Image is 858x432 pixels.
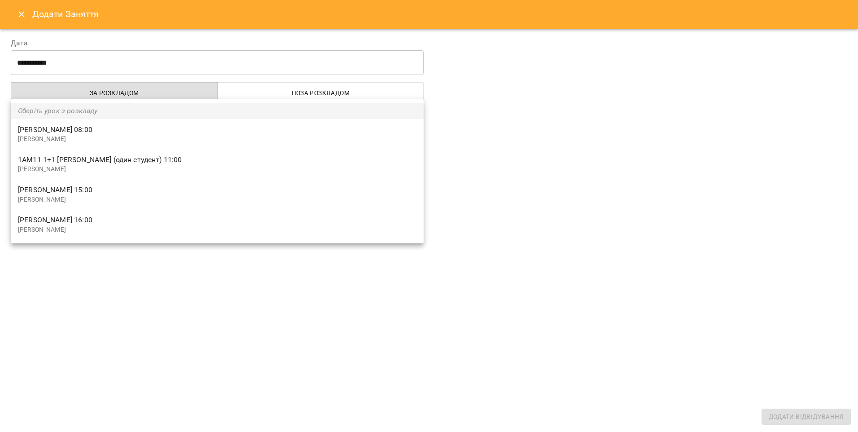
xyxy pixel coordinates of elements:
[18,195,416,204] p: [PERSON_NAME]
[18,225,416,234] p: [PERSON_NAME]
[18,165,416,174] p: [PERSON_NAME]
[18,135,416,144] p: [PERSON_NAME]
[18,215,416,225] span: [PERSON_NAME] 16:00
[18,185,416,195] span: [PERSON_NAME] 15:00
[18,154,416,165] span: 1АМ11 1+1 [PERSON_NAME] (один студент) 11:00
[18,124,416,135] span: [PERSON_NAME] 08:00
